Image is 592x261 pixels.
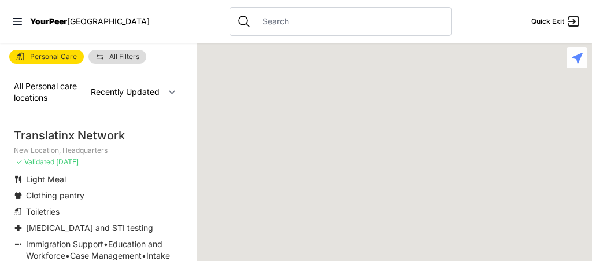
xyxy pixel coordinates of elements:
[26,174,66,184] span: Light Meal
[14,146,183,155] p: New Location, Headquarters
[70,251,142,260] span: Case Management
[14,81,77,102] span: All Personal care locations
[30,53,77,60] span: Personal Care
[531,17,564,26] span: Quick Exit
[531,14,580,28] a: Quick Exit
[56,157,79,166] span: [DATE]
[65,251,70,260] span: •
[103,239,108,249] span: •
[26,190,84,200] span: Clothing pantry
[14,127,183,144] div: Translatinx Network
[16,157,54,166] span: ✓ Validated
[88,50,146,64] a: All Filters
[30,16,67,26] span: YourPeer
[142,251,146,260] span: •
[26,207,60,216] span: Toiletries
[26,223,153,233] span: [MEDICAL_DATA] and STI testing
[26,239,103,249] span: Immigration Support
[256,16,444,27] input: Search
[9,50,84,64] a: Personal Care
[146,251,170,260] span: Intake
[67,16,150,26] span: [GEOGRAPHIC_DATA]
[109,53,139,60] span: All Filters
[30,18,150,25] a: YourPeer[GEOGRAPHIC_DATA]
